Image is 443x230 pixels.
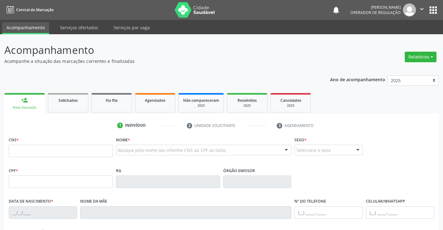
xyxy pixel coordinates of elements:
img: img [403,3,416,16]
span: Operador de regulação [350,10,401,15]
div: Nova marcação [9,105,40,110]
span: Na fila [106,98,118,103]
span: Não compareceram [183,98,219,103]
label: Data de nascimento [9,197,53,206]
span: Busque pelo nome (ou informe CNS ou CPF ao lado) [118,147,226,153]
i:  [418,6,425,12]
a: Acompanhamento [2,22,49,34]
a: Serviços ofertados [56,22,103,33]
span: Selecione o sexo [297,147,331,153]
div: 2025 [275,103,306,108]
p: Ano de acompanhamento [330,75,385,83]
label: CPF [9,166,18,176]
p: Acompanhamento [4,42,308,58]
a: Serviços por vaga [109,22,154,33]
div: Indivíduo [125,123,146,128]
label: CNS [9,135,19,145]
div: [PERSON_NAME] [350,5,401,10]
span: Cancelados [280,98,301,103]
input: __/__/____ [9,206,77,219]
label: Nome da mãe [80,197,107,206]
span: Agendados [145,98,165,103]
button: apps [428,5,439,16]
div: 2025 [183,103,219,108]
div: person_add [21,97,28,104]
div: 2025 [232,103,263,108]
span: Solicitados [58,98,78,103]
input: (__) _____-_____ [366,206,434,219]
p: Acompanhe a situação das marcações correntes e finalizadas [4,58,308,64]
button:  [416,3,428,16]
label: Celular/WhatsApp [366,197,405,206]
label: RG [116,166,121,176]
input: (__) _____-_____ [294,206,363,219]
span: Resolvidos [238,98,257,103]
label: Sexo [294,135,307,145]
button: Relatórios [405,52,436,62]
label: Nº do Telefone [294,197,326,206]
button: notifications [332,6,340,14]
label: Nome [116,135,130,145]
label: Órgão emissor [223,166,255,176]
a: Central de Marcação [4,5,53,15]
div: 1 [117,123,123,128]
span: Central de Marcação [16,7,53,12]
